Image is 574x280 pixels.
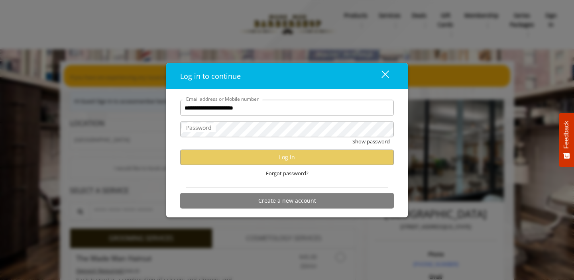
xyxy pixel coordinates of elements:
input: Password [180,121,394,137]
button: close dialog [367,68,394,84]
input: Email address or Mobile number [180,100,394,116]
span: Forgot password? [266,169,309,177]
button: Log in [180,149,394,165]
button: Feedback - Show survey [559,113,574,167]
label: Email address or Mobile number [182,95,263,103]
span: Feedback [563,121,570,149]
button: Show password [352,137,390,146]
label: Password [182,123,216,132]
span: Log in to continue [180,71,241,81]
div: close dialog [372,70,388,82]
button: Create a new account [180,193,394,208]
